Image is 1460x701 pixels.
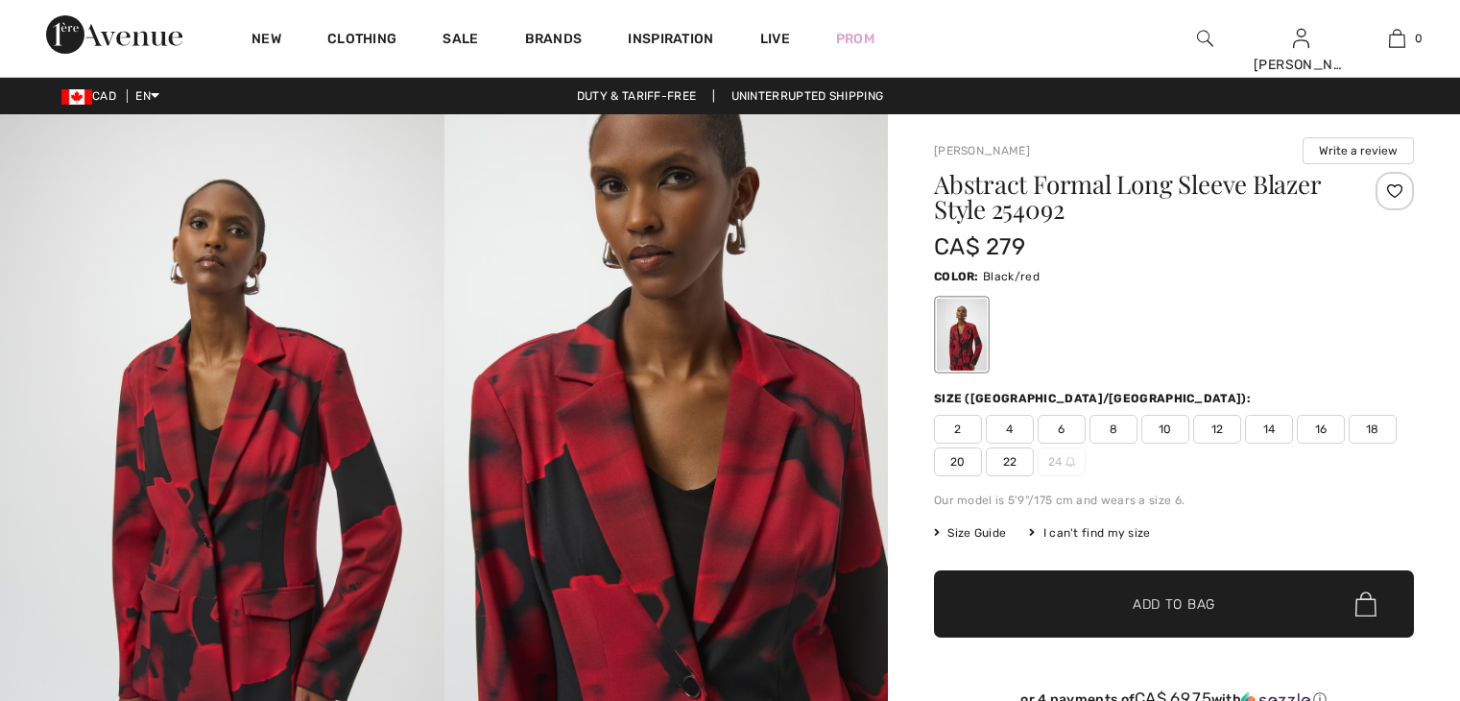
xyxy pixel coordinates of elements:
[1065,457,1075,467] img: ring-m.svg
[1293,29,1309,47] a: Sign In
[1197,27,1213,50] img: search the website
[934,390,1255,407] div: Size ([GEOGRAPHIC_DATA]/[GEOGRAPHIC_DATA]):
[934,524,1006,542] span: Size Guide
[934,447,982,476] span: 20
[937,299,987,371] div: Black/red
[1141,415,1189,444] span: 10
[1193,415,1241,444] span: 12
[934,144,1030,157] a: [PERSON_NAME]
[1337,557,1441,605] iframe: Opens a widget where you can find more information
[760,29,790,49] a: Live
[61,89,92,105] img: Canadian Dollar
[46,15,182,54] img: 1ère Avenue
[934,172,1334,222] h1: Abstract Formal Long Sleeve Blazer Style 254092
[986,447,1034,476] span: 22
[1297,415,1345,444] span: 16
[1254,55,1348,75] div: [PERSON_NAME]
[443,31,478,51] a: Sale
[1029,524,1150,542] div: I can't find my size
[1303,137,1414,164] button: Write a review
[836,29,874,49] a: Prom
[135,89,159,103] span: EN
[934,270,979,283] span: Color:
[1038,415,1086,444] span: 6
[934,570,1414,638] button: Add to Bag
[1133,594,1215,615] span: Add to Bag
[1350,27,1444,50] a: 0
[327,31,396,51] a: Clothing
[628,31,713,51] span: Inspiration
[1349,415,1397,444] span: 18
[1089,415,1137,444] span: 8
[251,31,281,51] a: New
[1245,415,1293,444] span: 14
[983,270,1040,283] span: Black/red
[525,31,583,51] a: Brands
[61,89,124,103] span: CAD
[1038,447,1086,476] span: 24
[934,492,1414,509] div: Our model is 5'9"/175 cm and wears a size 6.
[986,415,1034,444] span: 4
[934,233,1025,260] span: CA$ 279
[1389,27,1405,50] img: My Bag
[1293,27,1309,50] img: My Info
[1415,30,1423,47] span: 0
[934,415,982,444] span: 2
